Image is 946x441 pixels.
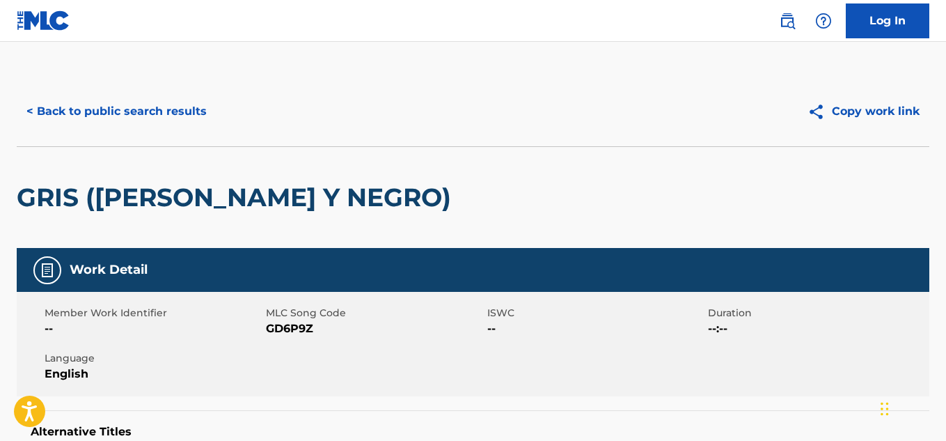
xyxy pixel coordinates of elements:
[846,3,929,38] a: Log In
[17,182,458,213] h2: GRIS ([PERSON_NAME] Y NEGRO)
[779,13,796,29] img: search
[798,94,929,129] button: Copy work link
[876,374,946,441] iframe: Chat Widget
[487,320,705,337] span: --
[17,10,70,31] img: MLC Logo
[487,306,705,320] span: ISWC
[45,306,262,320] span: Member Work Identifier
[266,306,484,320] span: MLC Song Code
[45,351,262,366] span: Language
[810,7,837,35] div: Help
[708,306,926,320] span: Duration
[17,94,216,129] button: < Back to public search results
[266,320,484,337] span: GD6P9Z
[807,103,832,121] img: Copy work link
[39,262,56,279] img: Work Detail
[45,320,262,337] span: --
[70,262,148,278] h5: Work Detail
[708,320,926,337] span: --:--
[45,366,262,382] span: English
[31,425,915,439] h5: Alternative Titles
[773,7,801,35] a: Public Search
[881,388,889,430] div: Drag
[815,13,832,29] img: help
